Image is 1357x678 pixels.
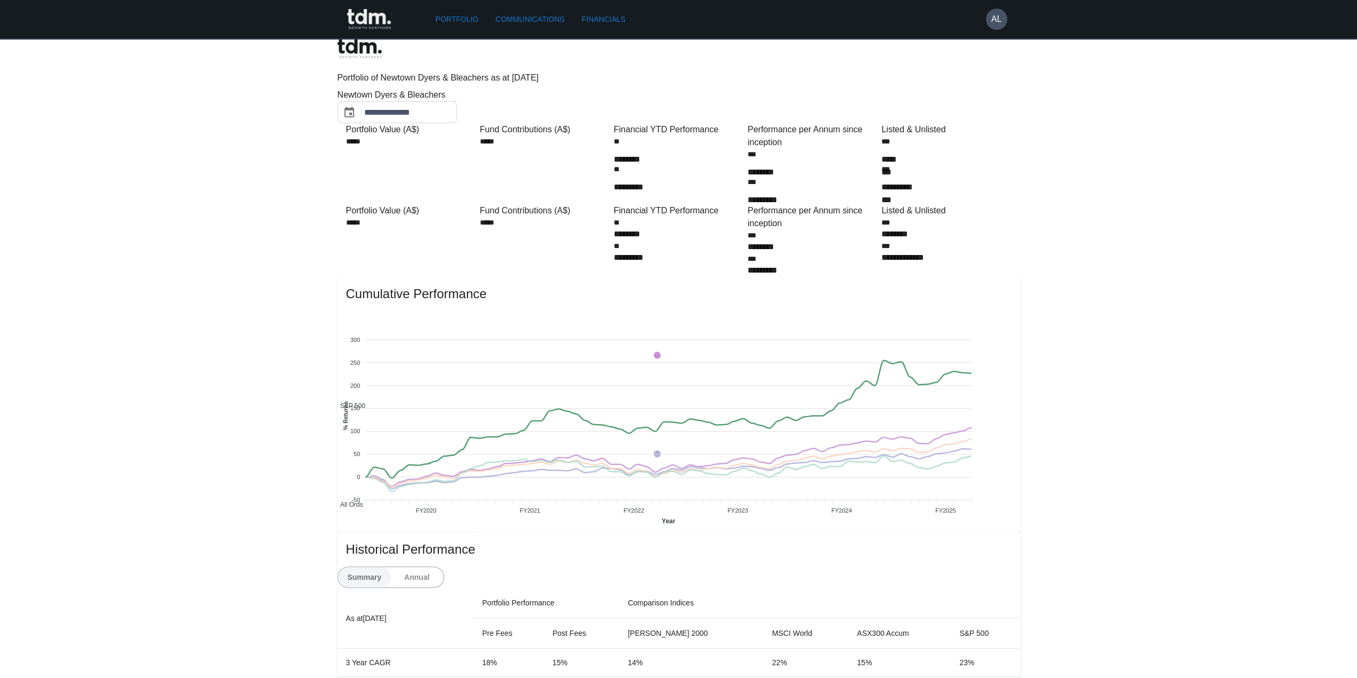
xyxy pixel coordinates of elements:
[350,428,359,434] tspan: 100
[619,618,764,649] th: [PERSON_NAME] 2000
[346,541,1011,558] span: Historical Performance
[350,360,359,366] tspan: 250
[727,508,748,514] tspan: FY2023
[951,649,1019,677] td: 23%
[619,588,1019,618] th: Comparison Indices
[338,71,1020,84] p: Portfolio of Newtown Dyers & Bleachers as at [DATE]
[491,10,569,29] a: Communications
[473,649,544,677] td: 18%
[619,649,764,677] td: 14%
[991,13,1002,26] h6: AL
[480,204,609,217] div: Fund Contributions (A$)
[415,508,436,514] tspan: FY2020
[351,497,360,503] tspan: -50
[544,649,619,677] td: 15%
[748,204,877,230] div: Performance per Annum since inception
[986,9,1007,30] button: AL
[614,123,743,136] div: Financial YTD Performance
[357,474,360,480] tspan: 0
[332,402,365,410] span: S&P 500
[342,401,348,430] text: % Returns
[662,517,676,525] text: Year
[881,204,1011,217] div: Listed & Unlisted
[473,618,544,649] th: Pre Fees
[764,618,848,649] th: MSCI World
[577,10,630,29] a: Financials
[480,123,609,136] div: Fund Contributions (A$)
[346,204,476,217] div: Portfolio Value (A$)
[346,285,1011,302] span: Cumulative Performance
[350,382,359,389] tspan: 200
[338,89,497,101] div: Newtown Dyers & Bleachers
[935,508,956,514] tspan: FY2025
[339,102,360,123] button: Choose date, selected date is Sep 30, 2025
[346,612,465,625] p: As at [DATE]
[881,123,1011,136] div: Listed & Unlisted
[544,618,619,649] th: Post Fees
[848,618,951,649] th: ASX300 Accum
[346,123,476,136] div: Portfolio Value (A$)
[390,567,444,587] button: Annual
[350,337,359,343] tspan: 300
[332,501,363,508] span: All Ords
[431,10,483,29] a: Portfolio
[338,649,474,677] td: 3 Year CAGR
[831,508,852,514] tspan: FY2024
[519,508,540,514] tspan: FY2021
[764,649,848,677] td: 22%
[338,567,444,588] div: text alignment
[614,204,743,217] div: Financial YTD Performance
[848,649,951,677] td: 15%
[473,588,619,618] th: Portfolio Performance
[748,123,877,149] div: Performance per Annum since inception
[951,618,1019,649] th: S&P 500
[623,508,644,514] tspan: FY2022
[350,405,359,412] tspan: 150
[354,451,360,457] tspan: 50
